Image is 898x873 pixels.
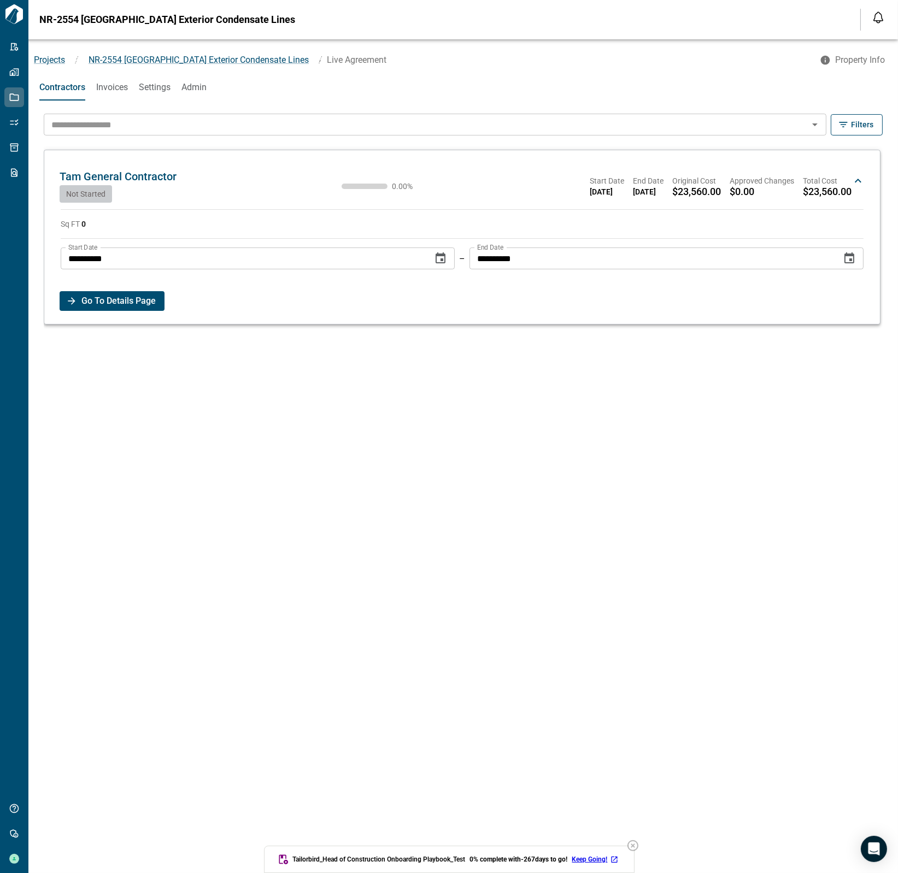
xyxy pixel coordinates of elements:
span: 0 % complete with -267 days to go! [470,855,568,864]
span: Tailorbird_Head of Construction Onboarding Playbook_Test [293,855,466,864]
span: NR-2554 [GEOGRAPHIC_DATA] Exterior Condensate Lines [39,14,295,25]
div: Open Intercom Messenger [861,836,887,862]
label: End Date [477,243,503,252]
label: Start Date [68,243,97,252]
a: Keep Going! [572,855,621,864]
button: Open notification feed [870,9,887,26]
